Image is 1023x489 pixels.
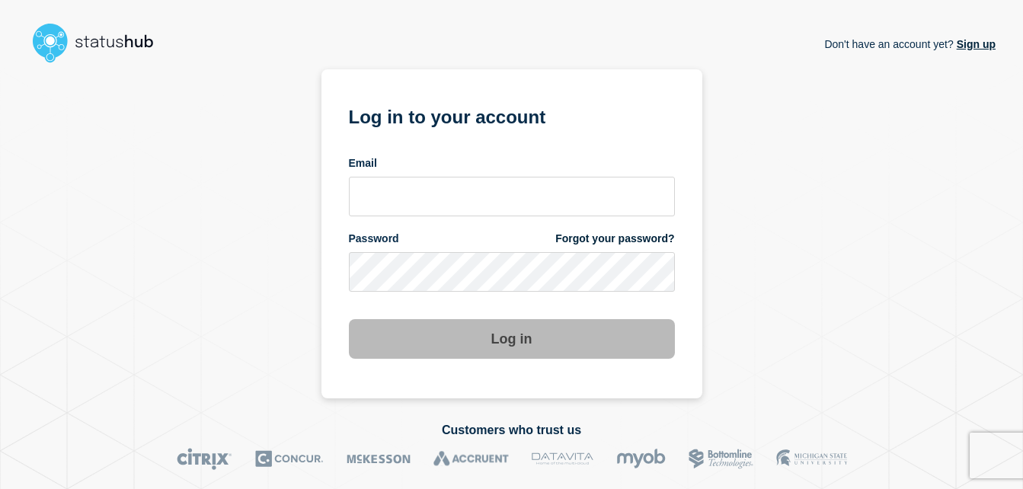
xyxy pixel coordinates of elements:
[349,232,399,246] span: Password
[349,252,675,292] input: password input
[177,448,232,470] img: Citrix logo
[349,319,675,359] button: Log in
[27,423,996,437] h2: Customers who trust us
[27,18,172,67] img: StatusHub logo
[255,448,324,470] img: Concur logo
[433,448,509,470] img: Accruent logo
[616,448,666,470] img: myob logo
[776,448,847,470] img: MSU logo
[954,38,996,50] a: Sign up
[824,26,996,62] p: Don't have an account yet?
[349,177,675,216] input: email input
[349,156,377,171] span: Email
[347,448,411,470] img: McKesson logo
[349,101,675,129] h1: Log in to your account
[689,448,753,470] img: Bottomline logo
[555,232,674,246] a: Forgot your password?
[532,448,593,470] img: DataVita logo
